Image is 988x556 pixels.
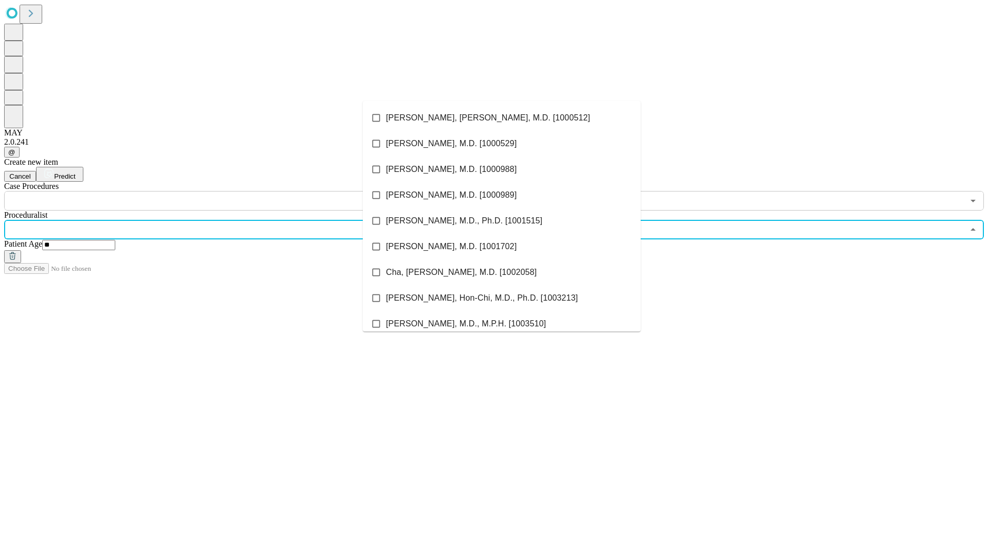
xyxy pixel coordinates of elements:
[4,211,47,219] span: Proceduralist
[386,189,517,201] span: [PERSON_NAME], M.D. [1000989]
[4,239,42,248] span: Patient Age
[386,318,546,330] span: [PERSON_NAME], M.D., M.P.H. [1003510]
[386,163,517,176] span: [PERSON_NAME], M.D. [1000988]
[36,167,83,182] button: Predict
[966,194,980,208] button: Open
[4,128,984,137] div: MAY
[9,172,31,180] span: Cancel
[54,172,75,180] span: Predict
[4,137,984,147] div: 2.0.241
[966,222,980,237] button: Close
[386,137,517,150] span: [PERSON_NAME], M.D. [1000529]
[386,292,578,304] span: [PERSON_NAME], Hon-Chi, M.D., Ph.D. [1003213]
[8,148,15,156] span: @
[386,112,590,124] span: [PERSON_NAME], [PERSON_NAME], M.D. [1000512]
[386,240,517,253] span: [PERSON_NAME], M.D. [1001702]
[4,147,20,158] button: @
[4,182,59,190] span: Scheduled Procedure
[386,215,542,227] span: [PERSON_NAME], M.D., Ph.D. [1001515]
[4,171,36,182] button: Cancel
[386,266,537,279] span: Cha, [PERSON_NAME], M.D. [1002058]
[4,158,58,166] span: Create new item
